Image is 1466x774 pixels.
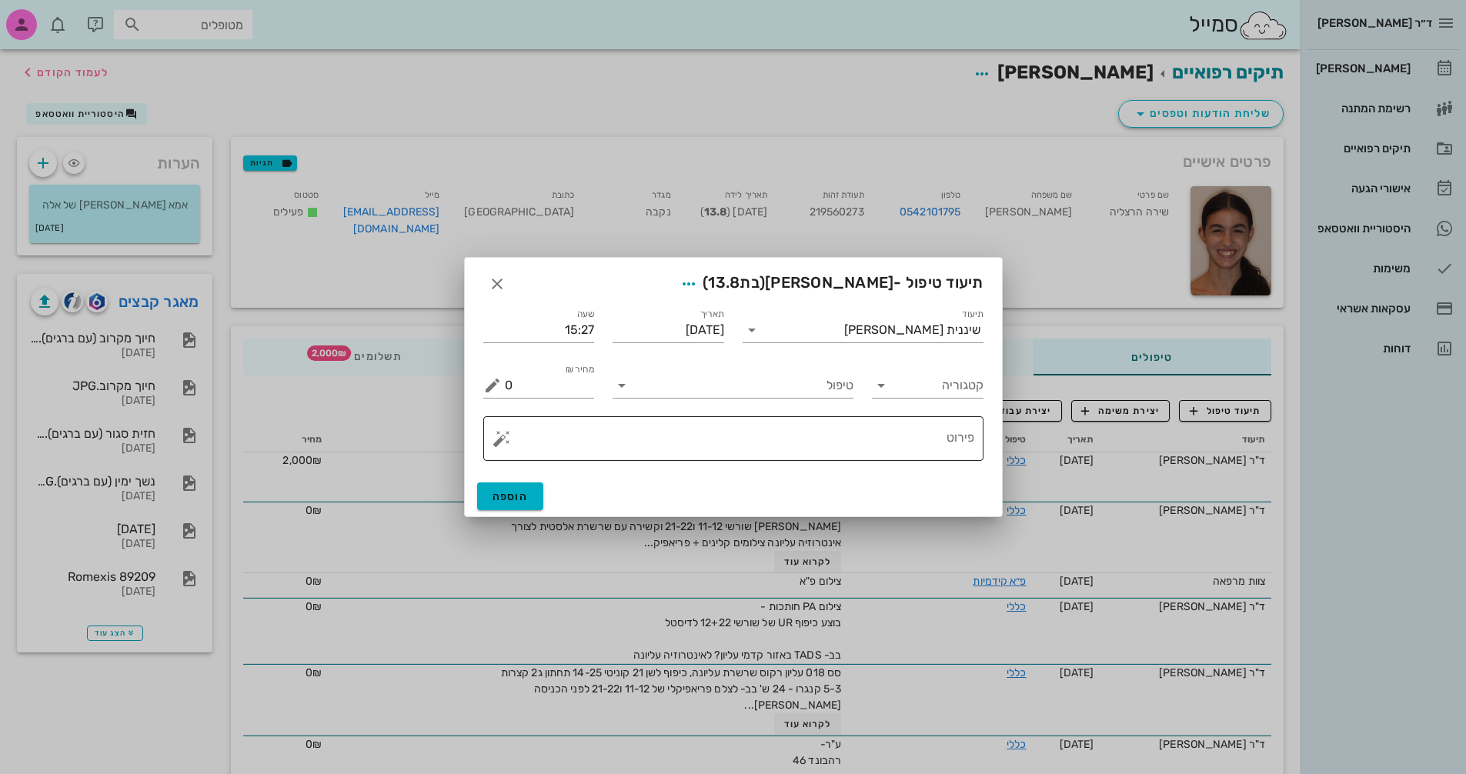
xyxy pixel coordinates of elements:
span: תיעוד טיפול - [675,270,983,298]
div: שיננית [PERSON_NAME] [844,323,980,337]
label: שעה [577,309,595,320]
button: מחיר ₪ appended action [483,376,502,395]
label: תאריך [700,309,724,320]
label: תיעוד [962,309,983,320]
span: (בת ) [703,273,765,292]
span: [PERSON_NAME] [765,273,893,292]
div: תיעודשיננית [PERSON_NAME] [743,318,983,342]
label: מחיר ₪ [566,364,595,375]
button: הוספה [477,482,544,510]
span: 13.8 [708,273,740,292]
span: הוספה [493,490,529,503]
